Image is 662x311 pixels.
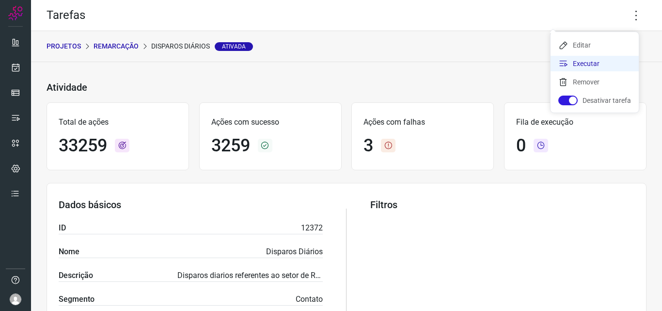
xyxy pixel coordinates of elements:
[551,37,639,53] li: Editar
[266,246,323,258] p: Disparos Diários
[551,93,639,108] li: Desativar tarefa
[94,41,139,51] p: Remarcação
[59,270,93,281] label: Descrição
[301,222,323,234] p: 12372
[211,116,330,128] p: Ações com sucesso
[47,41,81,51] p: PROJETOS
[151,41,253,51] p: Disparos Diários
[370,199,634,211] h3: Filtros
[177,270,323,281] p: Disparos diarios referentes ao setor de Remacação
[59,199,323,211] h3: Dados básicos
[47,82,87,93] h3: Atividade
[8,6,23,20] img: Logo
[516,135,526,156] h1: 0
[47,8,85,22] h2: Tarefas
[10,294,21,305] img: avatar-user-boy.jpg
[363,116,482,128] p: Ações com falhas
[296,294,323,305] p: Contato
[551,56,639,71] li: Executar
[516,116,634,128] p: Fila de execução
[211,135,250,156] h1: 3259
[59,222,66,234] label: ID
[215,42,253,51] span: Ativada
[59,116,177,128] p: Total de ações
[363,135,373,156] h1: 3
[551,74,639,90] li: Remover
[59,294,95,305] label: Segmento
[59,135,107,156] h1: 33259
[59,246,79,258] label: Nome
